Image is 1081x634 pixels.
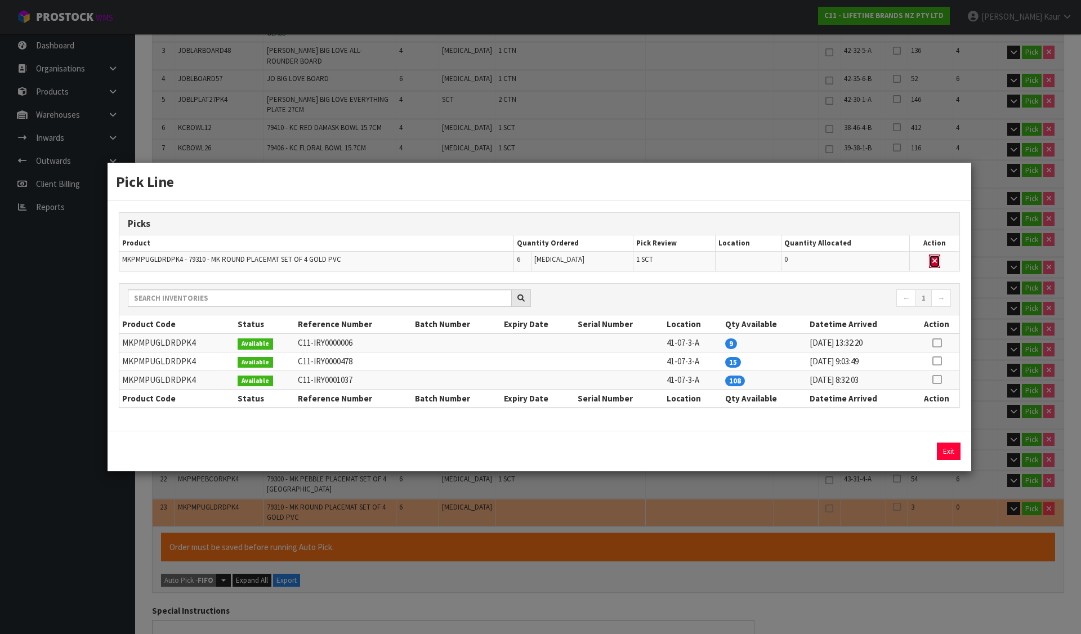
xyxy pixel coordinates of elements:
[235,315,294,333] th: Status
[295,370,412,389] td: C11-IRY0001037
[915,289,932,307] a: 1
[725,376,745,386] span: 108
[896,289,916,307] a: ←
[715,235,781,252] th: Location
[937,443,961,460] button: Exit
[238,357,273,368] span: Available
[238,338,273,350] span: Available
[722,389,807,407] th: Qty Available
[664,389,722,407] th: Location
[119,333,235,352] td: MKPMPUGLDRDPK4
[664,352,722,371] td: 41-07-3-A
[636,255,653,264] span: 1 SCT
[725,338,737,349] span: 9
[119,315,235,333] th: Product Code
[295,389,412,407] th: Reference Number
[412,389,501,407] th: Batch Number
[119,235,513,252] th: Product
[664,333,722,352] td: 41-07-3-A
[807,315,914,333] th: Datetime Arrived
[517,255,520,264] span: 6
[119,370,235,389] td: MKPMPUGLDRDPK4
[914,315,959,333] th: Action
[128,218,951,229] h3: Picks
[575,389,664,407] th: Serial Number
[295,333,412,352] td: C11-IRY0000006
[122,255,341,264] span: MKPMPUGLDRDPK4 - 79310 - MK ROUND PLACEMAT SET OF 4 GOLD PVC
[128,289,512,307] input: Search inventories
[575,315,664,333] th: Serial Number
[501,389,575,407] th: Expiry Date
[633,235,716,252] th: Pick Review
[931,289,951,307] a: →
[725,357,741,368] span: 15
[295,352,412,371] td: C11-IRY0000478
[664,370,722,389] td: 41-07-3-A
[548,289,951,309] nav: Page navigation
[116,171,963,192] h3: Pick Line
[722,315,807,333] th: Qty Available
[914,389,959,407] th: Action
[534,255,584,264] span: [MEDICAL_DATA]
[235,389,294,407] th: Status
[807,370,914,389] td: [DATE] 8:32:03
[784,255,788,264] span: 0
[119,352,235,371] td: MKPMPUGLDRDPK4
[513,235,633,252] th: Quantity Ordered
[119,389,235,407] th: Product Code
[807,389,914,407] th: Datetime Arrived
[664,315,722,333] th: Location
[238,376,273,387] span: Available
[807,352,914,371] td: [DATE] 9:03:49
[501,315,575,333] th: Expiry Date
[295,315,412,333] th: Reference Number
[781,235,910,252] th: Quantity Allocated
[807,333,914,352] td: [DATE] 13:32:20
[909,235,959,252] th: Action
[412,315,501,333] th: Batch Number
